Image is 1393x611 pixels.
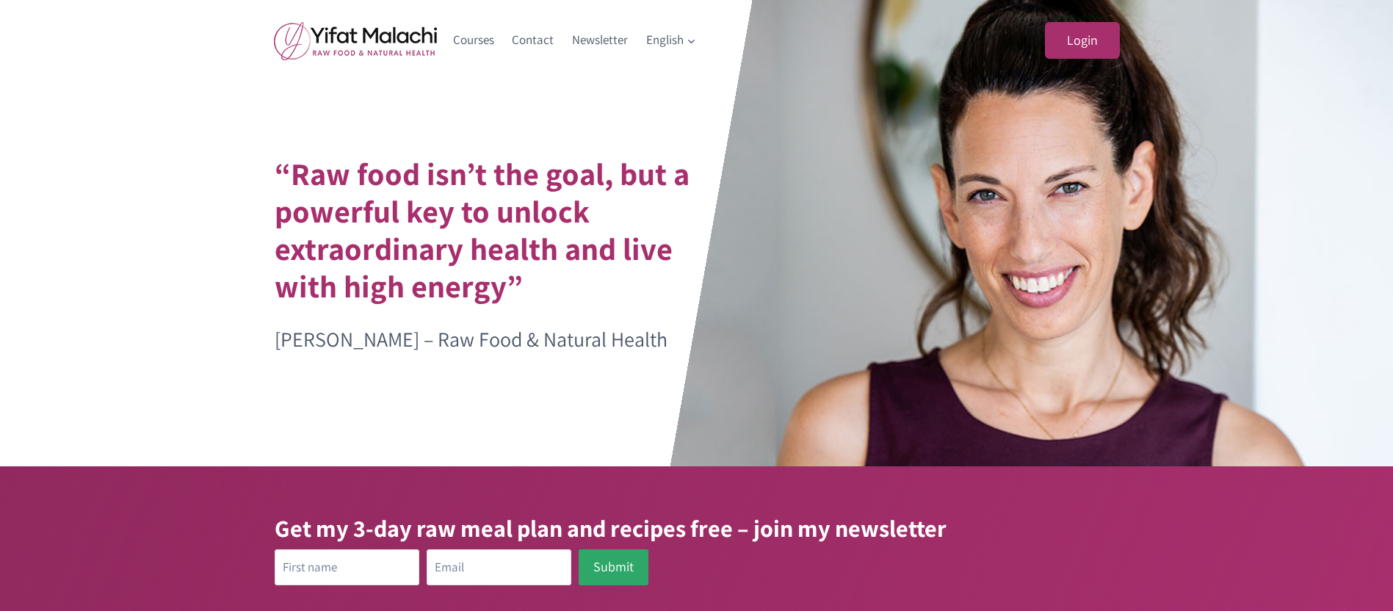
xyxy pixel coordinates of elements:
a: Contact [503,23,563,58]
h3: Get my 3-day raw meal plan and recipes free – join my newsletter [275,510,1119,546]
nav: Primary Navigation [444,23,706,58]
button: Submit [579,549,648,585]
img: yifat_logo41_en.png [274,21,437,60]
p: [PERSON_NAME] – Raw Food & Natural Health [275,323,728,356]
h1: “Raw food isn’t the goal, but a powerful key to unlock extraordinary health and live with high en... [275,155,728,305]
a: Newsletter [563,23,637,58]
input: First name [275,549,419,585]
input: Email [427,549,571,585]
a: Login [1045,22,1120,59]
span: English [646,30,696,50]
a: English [637,23,705,58]
a: Courses [444,23,504,58]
